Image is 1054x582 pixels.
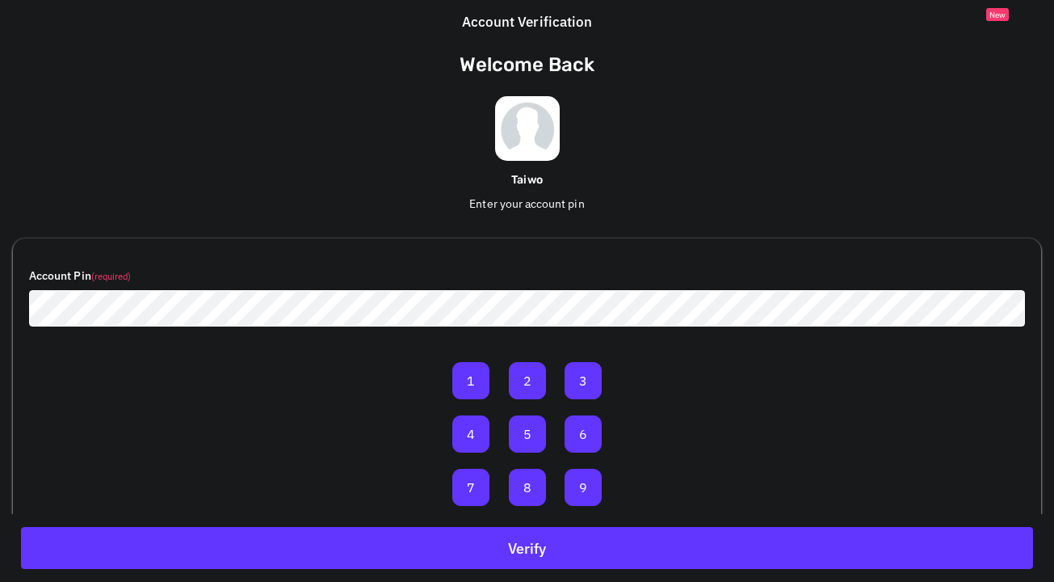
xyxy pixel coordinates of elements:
button: 8 [509,469,546,506]
span: Enter your account pin [469,196,584,211]
h6: Taiwo [13,174,1041,188]
button: 6 [565,415,602,453]
button: 3 [565,362,602,399]
button: 4 [452,415,489,453]
small: (required) [91,271,132,282]
div: Account Verification [454,12,600,33]
h3: Welcome Back [13,53,1041,77]
button: 2 [509,362,546,399]
label: Account Pin [29,268,131,285]
button: 7 [452,469,489,506]
span: New [986,8,1009,21]
button: 9 [565,469,602,506]
button: 1 [452,362,489,399]
button: Verify [21,527,1033,569]
button: 5 [509,415,546,453]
